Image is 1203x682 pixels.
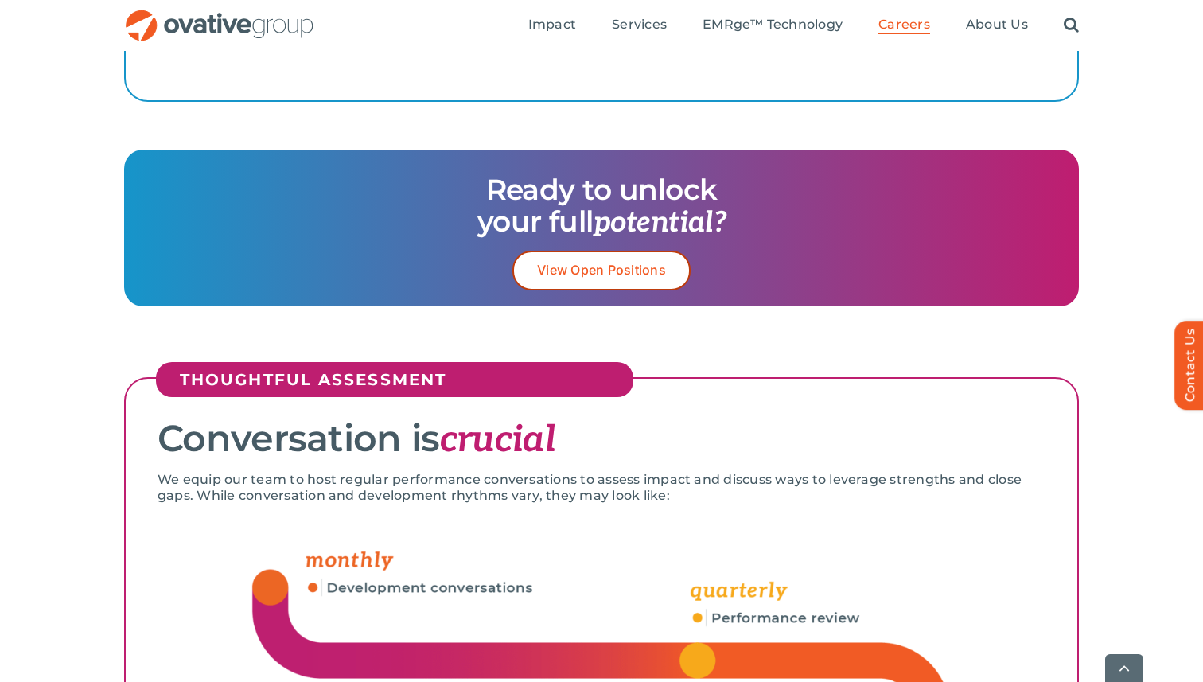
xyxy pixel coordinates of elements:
span: EMRge™ Technology [703,17,843,33]
p: We equip our team to host regular performance conversations to assess impact and discuss ways to ... [158,472,1045,504]
span: Careers [878,17,930,33]
span: Services [612,17,667,33]
span: View Open Positions [537,263,666,278]
h5: THOUGHTFUL ASSESSMENT [180,370,625,389]
a: Search [1064,17,1079,34]
a: Careers [878,17,930,34]
h3: Ready to unlock your full [140,173,1063,239]
a: EMRge™ Technology [703,17,843,34]
span: Impact [528,17,576,33]
h2: Conversation is [158,419,1045,460]
a: OG_Full_horizontal_RGB [124,8,315,23]
a: About Us [966,17,1028,34]
a: View Open Positions [512,251,691,290]
span: potential? [594,205,726,240]
span: crucial [440,418,555,462]
a: Impact [528,17,576,34]
span: About Us [966,17,1028,33]
a: Services [612,17,667,34]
